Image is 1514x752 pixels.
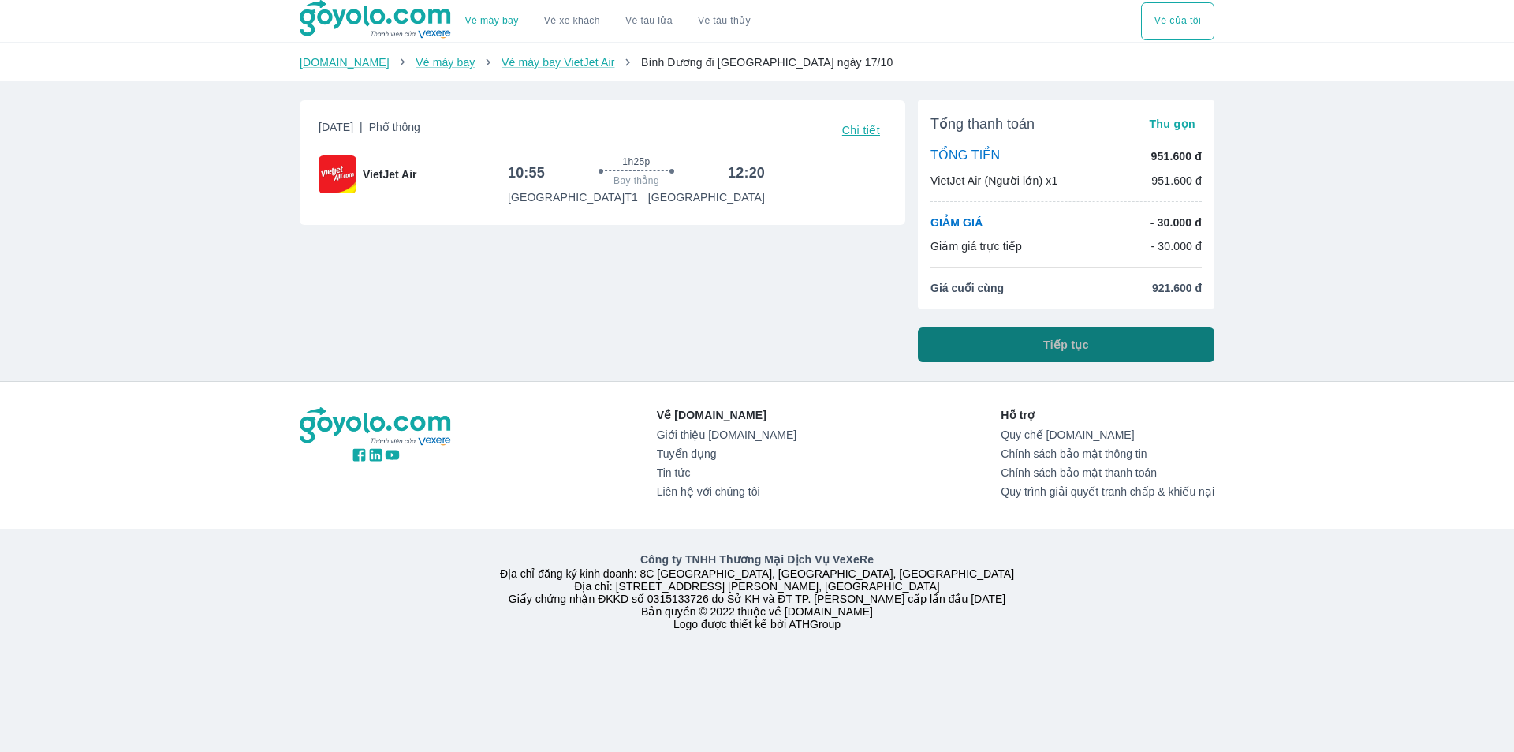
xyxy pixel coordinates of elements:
p: TỔNG TIỀN [930,148,1000,165]
img: logo [300,407,453,447]
a: Tin tức [657,466,796,479]
a: Tuyển dụng [657,447,796,460]
button: Vé tàu thủy [685,2,763,40]
span: Bay thẳng [613,174,659,187]
p: GIẢM GIÁ [930,215,983,230]
a: Quy trình giải quyết tranh chấp & khiếu nại [1001,485,1214,498]
a: Chính sách bảo mật thanh toán [1001,466,1214,479]
p: Hỗ trợ [1001,407,1214,423]
p: VietJet Air (Người lớn) x1 [930,173,1057,189]
p: [GEOGRAPHIC_DATA] [648,189,765,205]
a: Chính sách bảo mật thông tin [1001,447,1214,460]
button: Tiếp tục [918,327,1214,362]
span: VietJet Air [363,166,416,182]
span: Tổng thanh toán [930,114,1035,133]
a: Vé máy bay VietJet Air [502,56,614,69]
a: Vé xe khách [544,15,600,27]
div: choose transportation mode [453,2,763,40]
p: Công ty TNHH Thương Mại Dịch Vụ VeXeRe [303,552,1211,567]
button: Vé của tôi [1141,2,1214,40]
span: Thu gọn [1149,118,1195,130]
p: [GEOGRAPHIC_DATA] T1 [508,189,638,205]
p: - 30.000 đ [1150,238,1202,254]
span: 921.600 đ [1152,280,1202,296]
div: choose transportation mode [1141,2,1214,40]
p: 951.600 đ [1151,148,1202,164]
button: Chi tiết [836,119,886,141]
span: | [360,121,363,133]
span: Phổ thông [369,121,420,133]
span: Chi tiết [842,124,880,137]
button: Thu gọn [1143,113,1202,135]
div: Địa chỉ đăng ký kinh doanh: 8C [GEOGRAPHIC_DATA], [GEOGRAPHIC_DATA], [GEOGRAPHIC_DATA] Địa chỉ: [... [290,552,1224,630]
p: Về [DOMAIN_NAME] [657,407,796,423]
nav: breadcrumb [300,54,1214,70]
span: Bình Dương đi [GEOGRAPHIC_DATA] ngày 17/10 [641,56,893,69]
p: - 30.000 đ [1150,215,1202,230]
p: 951.600 đ [1151,173,1202,189]
a: Vé máy bay [416,56,475,69]
a: [DOMAIN_NAME] [300,56,390,69]
a: Liên hệ với chúng tôi [657,485,796,498]
h6: 10:55 [508,163,545,182]
a: Vé máy bay [465,15,519,27]
span: Tiếp tục [1043,337,1089,353]
h6: 12:20 [728,163,765,182]
span: Giá cuối cùng [930,280,1004,296]
a: Vé tàu lửa [613,2,685,40]
a: Quy chế [DOMAIN_NAME] [1001,428,1214,441]
a: Giới thiệu [DOMAIN_NAME] [657,428,796,441]
span: 1h25p [622,155,650,168]
span: [DATE] [319,119,420,141]
p: Giảm giá trực tiếp [930,238,1022,254]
